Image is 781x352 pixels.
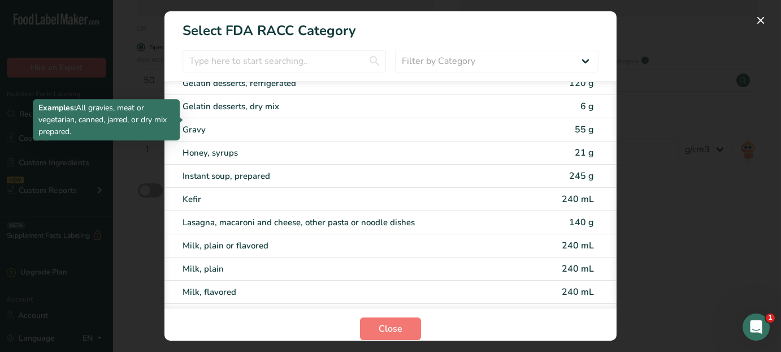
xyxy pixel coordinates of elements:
[38,102,174,138] p: All gravies, meat or vegetarian, canned, jarred, or dry mix prepared.
[183,239,504,252] div: Milk, plain or flavored
[575,123,594,136] span: 55 g
[766,314,775,323] span: 1
[183,216,504,229] div: Lasagna, macaroni and cheese, other pasta or noodle dishes
[575,147,594,159] span: 21 g
[183,170,504,183] div: Instant soup, prepared
[183,286,504,299] div: Milk, flavored
[569,77,594,89] span: 120 g
[562,193,594,205] span: 240 mL
[38,102,76,113] b: Examples:
[183,147,504,160] div: Honey, syrups
[164,11,617,41] h1: Select FDA RACC Category
[562,263,594,275] span: 240 mL
[360,317,421,340] button: Close
[183,100,504,113] div: Gelatin desserts, dry mix
[183,263,504,276] div: Milk, plain
[569,216,594,229] span: 140 g
[183,50,386,72] input: Type here to start searching..
[183,123,504,136] div: Gravy
[562,239,594,252] span: 240 mL
[379,322,402,336] span: Close
[743,314,770,341] iframe: Intercom live chat
[580,100,594,113] span: 6 g
[569,170,594,182] span: 245 g
[562,286,594,298] span: 240 mL
[183,77,504,90] div: Gelatin desserts, refrigerated
[183,193,504,206] div: Kefir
